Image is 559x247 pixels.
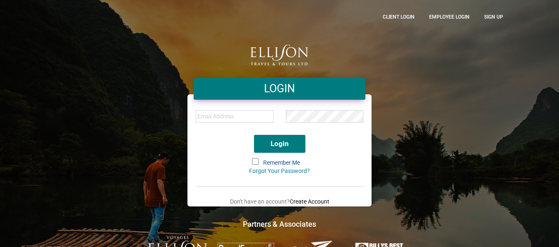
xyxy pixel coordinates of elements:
a: Forgot Your Password? [249,168,310,174]
a: CLient Login [377,6,421,27]
h4: LOGIN [200,81,359,96]
img: logo.png [250,45,309,65]
label: Remember Me [253,159,306,167]
button: Login [254,135,305,153]
a: Create Account [290,198,329,205]
p: Don't have an account? [196,197,363,206]
a: Sign up [478,6,509,27]
a: Employee Login [423,6,476,27]
input: Email Address [196,110,274,122]
h4: Partners & Associates [50,219,509,229]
